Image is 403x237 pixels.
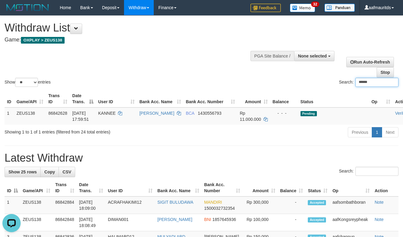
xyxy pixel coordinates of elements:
[374,200,384,205] a: Note
[308,217,326,222] span: Accepted
[243,196,278,214] td: Rp 300,000
[346,57,394,67] a: Run Auto-Refresh
[298,54,327,58] span: None selected
[20,179,53,196] th: Game/API: activate to sort column ascending
[72,111,89,122] span: [DATE] 17:59:51
[250,51,294,61] div: PGA Site Balance /
[53,214,77,231] td: 86842848
[106,196,155,214] td: ACRAFHAKIMI12
[278,179,306,196] th: Balance: activate to sort column ascending
[157,200,193,205] a: SIGIT BULUDAWA
[5,152,398,164] h1: Latest Withdraw
[298,90,369,107] th: Status
[20,214,53,231] td: ZEUS138
[70,90,96,107] th: Date Trans.: activate to sort column descending
[46,90,70,107] th: Trans ID: activate to sort column ascending
[139,111,174,116] a: [PERSON_NAME]
[5,167,41,177] a: Show 25 rows
[77,214,106,231] td: [DATE] 18:08:49
[8,170,37,174] span: Show 25 rows
[202,179,243,196] th: Bank Acc. Number: activate to sort column ascending
[278,214,306,231] td: -
[157,217,192,222] a: [PERSON_NAME]
[324,4,355,12] img: panduan.png
[77,179,106,196] th: Date Trans.: activate to sort column ascending
[204,217,211,222] span: BNI
[96,90,137,107] th: User ID: activate to sort column ascending
[369,90,393,107] th: Op: activate to sort column ascending
[308,200,326,205] span: Accepted
[305,179,330,196] th: Status: activate to sort column ascending
[377,67,394,77] a: Stop
[21,37,65,44] span: OXPLAY > ZEUS138
[155,179,202,196] th: Bank Acc. Name: activate to sort column ascending
[240,111,261,122] span: Rp 11.000.000
[204,206,235,211] span: Copy 1500032732354 to clipboard
[14,90,46,107] th: Game/API: activate to sort column ascending
[243,179,278,196] th: Amount: activate to sort column ascending
[372,179,398,196] th: Action
[355,78,398,87] input: Search:
[5,78,51,87] label: Show entries
[5,22,263,34] h1: Withdraw List
[311,2,319,7] span: 32
[59,167,75,177] a: CSV
[330,214,372,231] td: aafKongsreypheak
[48,111,67,116] span: 86842628
[355,167,398,176] input: Search:
[301,111,317,116] span: Pending
[14,107,46,125] td: ZEUS138
[5,196,20,214] td: 1
[53,179,77,196] th: Trans ID: activate to sort column ascending
[15,78,38,87] select: Showentries
[2,2,21,21] button: Open LiveChat chat widget
[278,196,306,214] td: -
[212,217,236,222] span: Copy 1857645936 to clipboard
[40,167,59,177] a: Copy
[106,214,155,231] td: DIMAN001
[44,170,55,174] span: Copy
[137,90,183,107] th: Bank Acc. Name: activate to sort column ascending
[5,107,14,125] td: 1
[77,196,106,214] td: [DATE] 18:09:00
[5,37,263,43] h4: Game:
[374,217,384,222] a: Note
[5,3,51,12] img: MOTION_logo.png
[5,127,163,135] div: Showing 1 to 1 of 1 entries (filtered from 24 total entries)
[290,4,315,12] img: Button%20Memo.svg
[330,196,372,214] td: aafsombathboran
[62,170,71,174] span: CSV
[186,111,194,116] span: BCA
[20,196,53,214] td: ZEUS138
[339,167,398,176] label: Search:
[339,78,398,87] label: Search:
[372,127,382,137] a: 1
[98,111,116,116] span: KANNEE
[348,127,372,137] a: Previous
[270,90,298,107] th: Balance
[237,90,270,107] th: Amount: activate to sort column ascending
[273,110,296,116] div: - - -
[106,179,155,196] th: User ID: activate to sort column ascending
[250,4,281,12] img: Feedback.jpg
[5,179,20,196] th: ID: activate to sort column descending
[382,127,398,137] a: Next
[53,196,77,214] td: 86842884
[5,90,14,107] th: ID
[204,200,222,205] span: MANDIRI
[198,111,221,116] span: Copy 1430556793 to clipboard
[243,214,278,231] td: Rp 100,000
[183,90,237,107] th: Bank Acc. Number: activate to sort column ascending
[330,179,372,196] th: Op: activate to sort column ascending
[294,51,334,61] button: None selected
